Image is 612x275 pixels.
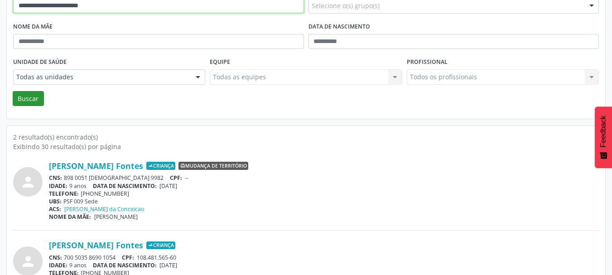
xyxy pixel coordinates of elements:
[49,261,599,269] div: 9 anos
[312,1,380,10] span: Selecione o(s) grupo(s)
[49,190,79,198] span: TELEFONE:
[49,254,62,261] span: CNS:
[49,198,599,205] div: PSF 009 Sede
[122,254,134,261] span: CPF:
[407,55,448,69] label: Profissional
[49,174,62,182] span: CNS:
[49,205,61,213] span: ACS:
[13,142,599,151] div: Exibindo 30 resultado(s) por página
[13,55,67,69] label: Unidade de saúde
[146,162,175,170] span: Criança
[13,20,53,34] label: Nome da mãe
[49,182,67,190] span: IDADE:
[49,161,143,171] a: [PERSON_NAME] Fontes
[20,174,36,190] i: person
[308,20,370,34] label: Data de nascimento
[49,213,91,221] span: NOME DA MÃE:
[210,55,230,69] label: Equipe
[93,261,157,269] span: DATA DE NASCIMENTO:
[146,241,175,250] span: Criança
[159,182,177,190] span: [DATE]
[16,72,187,82] span: Todas as unidades
[49,198,62,205] span: UBS:
[178,162,248,170] span: Mudança de território
[595,106,612,168] button: Feedback - Mostrar pesquisa
[49,254,599,261] div: 700 5035 8690 1054
[185,174,188,182] span: --
[64,205,144,213] a: [PERSON_NAME] da Conceicao
[49,190,599,198] div: [PHONE_NUMBER]
[49,261,67,269] span: IDADE:
[94,213,138,221] span: [PERSON_NAME]
[13,91,44,106] button: Buscar
[170,174,182,182] span: CPF:
[49,240,143,250] a: [PERSON_NAME] Fontes
[49,174,599,182] div: 898 0051 [DEMOGRAPHIC_DATA] 9982
[13,132,599,142] div: 2 resultado(s) encontrado(s)
[599,116,607,147] span: Feedback
[159,261,177,269] span: [DATE]
[49,182,599,190] div: 9 anos
[93,182,157,190] span: DATA DE NASCIMENTO:
[137,254,176,261] span: 108.481.565-60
